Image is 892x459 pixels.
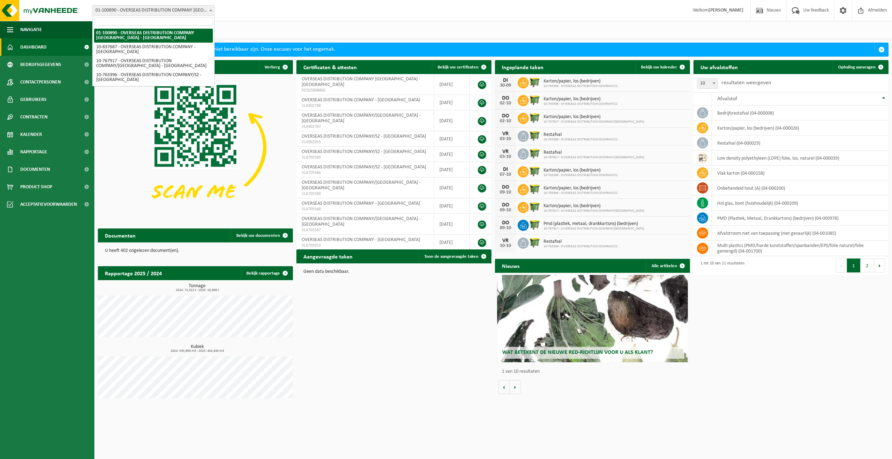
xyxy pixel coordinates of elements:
span: OVERSEAS DISTRIBUTION COMPANY/[GEOGRAPHIC_DATA] - [GEOGRAPHIC_DATA] [302,180,420,191]
td: [DATE] [434,110,470,131]
td: [DATE] [434,74,470,95]
div: 09-10 [498,190,512,195]
h3: Kubiek [101,344,293,353]
p: U heeft 402 ongelezen document(en). [105,248,286,253]
td: [DATE] [434,214,470,235]
a: Alle artikelen [646,259,689,273]
button: Volgende [510,380,520,394]
span: VLA902787 [302,124,429,130]
span: OVERSEAS DISTRIBUTION COMPANY [GEOGRAPHIC_DATA] - [GEOGRAPHIC_DATA] [302,76,420,87]
li: 10-763396 - OVERSEAS DISTRIBUTION COMPANY/S2 - [GEOGRAPHIC_DATA] [94,71,213,85]
span: OVERSEAS DISTRIBUTION COMPANY/S2 - [GEOGRAPHIC_DATA] [302,149,426,154]
div: 02-10 [498,101,512,106]
span: OVERSEAS DISTRIBUTION COMPANY/[GEOGRAPHIC_DATA] - [GEOGRAPHIC_DATA] [302,113,420,124]
span: Dashboard [20,38,46,56]
div: DO [498,95,512,101]
span: VLA705587 [302,227,429,233]
p: 1 van 10 resultaten [502,369,686,374]
div: 1 tot 10 van 11 resultaten [697,258,744,273]
span: Verberg [265,65,280,70]
span: 10-763396 - OVERSEAS DISTRIBUTION COMPANY/S2 [544,102,618,106]
img: WB-1100-HPE-GN-50 [529,94,541,106]
div: Deze avond zal MyVanheede van 18u tot 21u niet bereikbaar zijn. Onze excuses voor het ongemak. [111,43,875,56]
li: 01-100890 - OVERSEAS DISTRIBUTION COMPANY [GEOGRAPHIC_DATA] - [GEOGRAPHIC_DATA] [94,29,213,43]
span: Documenten [20,161,50,178]
h2: Nieuws [495,259,526,272]
p: Geen data beschikbaar. [303,269,484,274]
button: Vorige [498,380,510,394]
td: vlak karton (04-000158) [712,166,889,181]
div: 09-10 [498,208,512,213]
span: OVERSEAS DISTRIBUTION COMPANY - [GEOGRAPHIC_DATA] [302,97,420,103]
div: DI [498,167,512,172]
span: VLA705588 [302,206,429,212]
span: 10 [697,79,718,88]
span: Karton/papier, los (bedrijven) [544,185,618,191]
td: [DATE] [434,147,470,162]
span: Acceptatievoorwaarden [20,196,77,213]
h2: Ingeplande taken [495,60,551,74]
span: 10-763396 - OVERSEAS DISTRIBUTION COMPANY/S2 [544,84,618,88]
img: WB-1100-HPE-GN-50 [529,76,541,88]
div: 03-10 [498,137,512,141]
li: 10-767917 - OVERSEAS DISTRIBUTION COMPANY/[GEOGRAPHIC_DATA] - [GEOGRAPHIC_DATA] [94,57,213,71]
span: Karton/papier, los (bedrijven) [544,168,618,173]
button: Verberg [259,60,292,74]
span: Bedrijfsgegevens [20,56,61,73]
span: Ophaling aanvragen [838,65,876,70]
span: OVERSEAS DISTRIBUTION COMPANY - [GEOGRAPHIC_DATA] [302,237,420,242]
td: low density polyethyleen (LDPE) folie, los, naturel (04-000039) [712,151,889,166]
span: Karton/papier, los (bedrijven) [544,203,644,209]
img: WB-1100-HPE-GN-50 [529,219,541,231]
div: 07-10 [498,172,512,177]
span: RED25008860 [302,88,429,93]
td: [DATE] [434,162,470,177]
img: WB-1100-HPE-GN-50 [529,147,541,159]
div: VR [498,149,512,154]
span: VLA703919 [302,243,429,248]
span: Contactpersonen [20,73,61,91]
img: WB-1100-HPE-GN-50 [529,183,541,195]
a: Bekijk rapportage [241,266,292,280]
img: WB-1100-HPE-GN-50 [529,165,541,177]
td: [DATE] [434,177,470,198]
span: 2024: 535,900 m3 - 2025: 404,840 m3 [101,349,293,353]
span: Kalender [20,126,42,143]
label: resultaten weergeven [721,80,771,86]
span: VLA705590 [302,191,429,197]
a: Bekijk uw certificaten [432,60,491,74]
button: 1 [847,258,861,272]
div: VR [498,131,512,137]
button: 2 [861,258,874,272]
span: Afvalstof [717,96,737,102]
h2: Certificaten & attesten [296,60,364,74]
span: 01-100890 - OVERSEAS DISTRIBUTION COMPANY NV - ANTWERPEN [92,5,215,16]
span: 10 [697,78,718,89]
td: afvalstroom niet van toepassing (niet gevaarlijk) (04-001085) [712,226,889,241]
td: hol glas, bont (huishoudelijk) (04-000209) [712,196,889,211]
span: Navigatie [20,21,42,38]
span: VLA902655 [302,139,429,145]
span: Gebruikers [20,91,46,108]
img: WB-1100-HPE-GN-50 [529,130,541,141]
div: 02-10 [498,119,512,124]
a: Bekijk uw documenten [231,228,292,242]
span: VLA705586 [302,170,429,176]
span: Contracten [20,108,48,126]
span: Rapportage [20,143,47,161]
div: DO [498,202,512,208]
a: Toon de aangevraagde taken [419,249,491,263]
span: Product Shop [20,178,52,196]
span: Wat betekent de nieuwe RED-richtlijn voor u als klant? [502,350,653,355]
span: 10-767917 - OVERSEAS DISTRIBUTION COMPANY/[GEOGRAPHIC_DATA] [544,227,644,231]
td: restafval (04-000029) [712,136,889,151]
span: Restafval [544,239,618,245]
td: bedrijfsrestafval (04-000008) [712,105,889,121]
div: DI [498,78,512,83]
span: Karton/papier, los (bedrijven) [544,96,618,102]
td: [DATE] [434,198,470,214]
span: 10-767917 - OVERSEAS DISTRIBUTION COMPANY/[GEOGRAPHIC_DATA] [544,209,644,213]
span: 10-763396 - OVERSEAS DISTRIBUTION COMPANY/S2 [544,191,618,195]
span: VLA705589 [302,155,429,160]
td: [DATE] [434,131,470,147]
